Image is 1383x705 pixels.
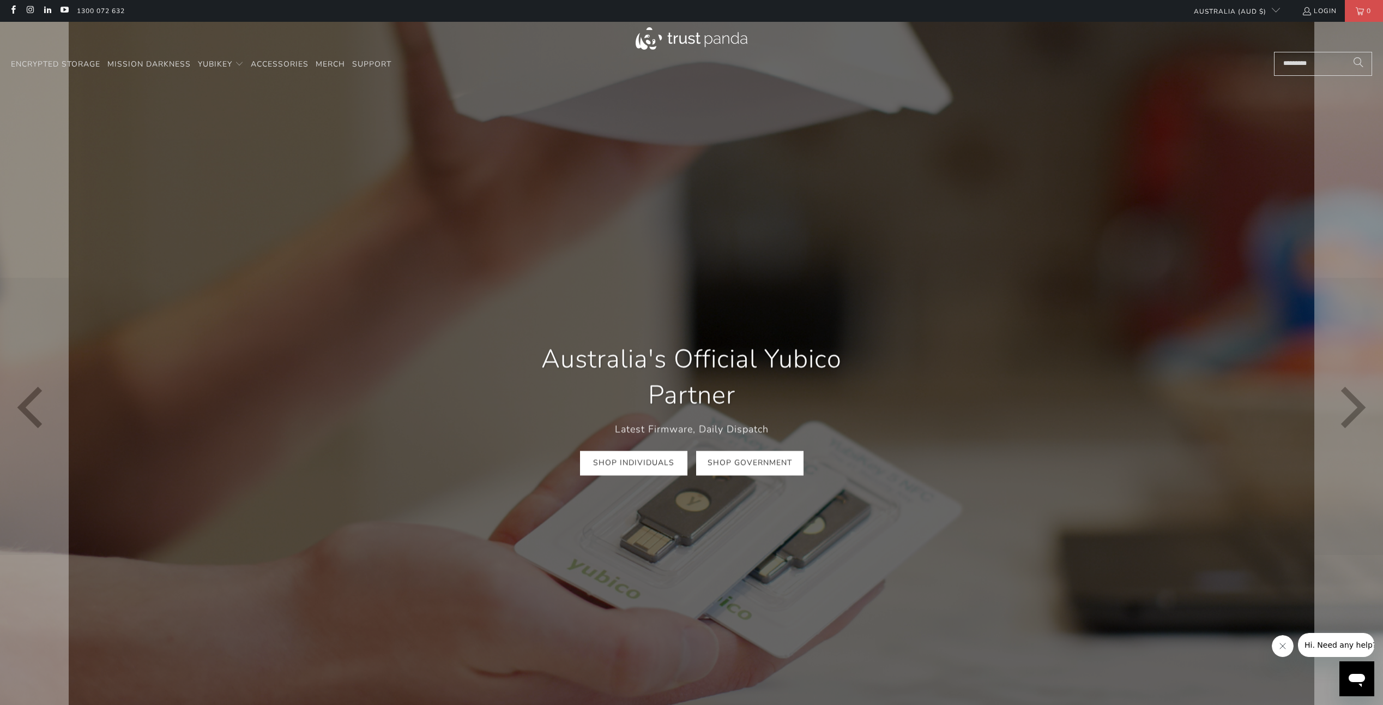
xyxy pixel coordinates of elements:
span: Support [352,59,391,69]
iframe: Message from company [1298,633,1374,657]
nav: Translation missing: en.navigation.header.main_nav [11,52,391,77]
p: Latest Firmware, Daily Dispatch [512,421,872,437]
input: Search... [1274,52,1372,76]
span: YubiKey [198,59,232,69]
button: Search [1345,52,1372,76]
span: Accessories [251,59,309,69]
a: Trust Panda Australia on Facebook [8,7,17,15]
a: Trust Panda Australia on YouTube [59,7,69,15]
a: Trust Panda Australia on Instagram [25,7,34,15]
span: Merch [316,59,345,69]
a: Shop Government [696,451,804,475]
a: 1300 072 632 [77,5,125,17]
a: Support [352,52,391,77]
span: Hi. Need any help? [7,8,78,16]
span: Mission Darkness [107,59,191,69]
img: Trust Panda Australia [636,27,747,50]
span: Encrypted Storage [11,59,100,69]
a: Login [1302,5,1337,17]
summary: YubiKey [198,52,244,77]
a: Trust Panda Australia on LinkedIn [43,7,52,15]
a: Shop Individuals [580,451,687,475]
h1: Australia's Official Yubico Partner [512,342,872,414]
iframe: Close message [1272,635,1294,657]
a: Mission Darkness [107,52,191,77]
a: Merch [316,52,345,77]
a: Accessories [251,52,309,77]
a: Encrypted Storage [11,52,100,77]
iframe: Button to launch messaging window [1339,661,1374,696]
